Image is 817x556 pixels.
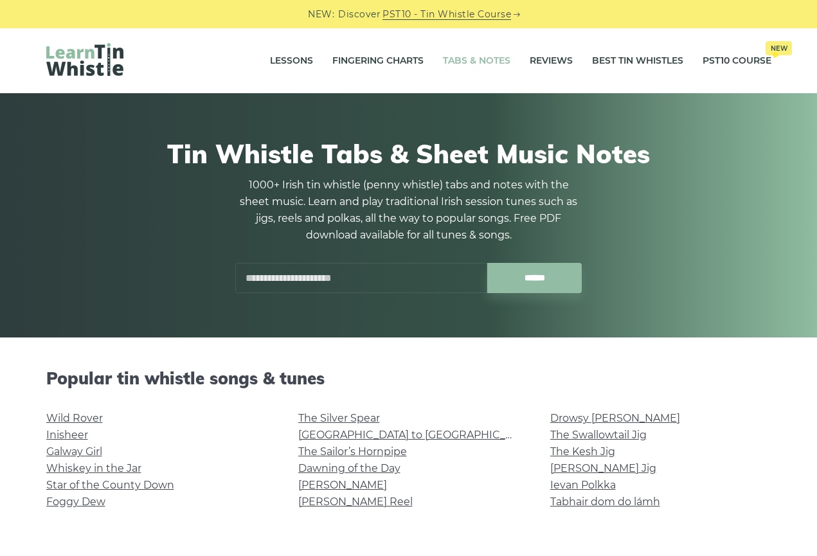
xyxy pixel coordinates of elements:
[46,479,174,491] a: Star of the County Down
[46,445,102,458] a: Galway Girl
[550,445,615,458] a: The Kesh Jig
[235,177,582,244] p: 1000+ Irish tin whistle (penny whistle) tabs and notes with the sheet music. Learn and play tradi...
[550,412,680,424] a: Drowsy [PERSON_NAME]
[550,496,660,508] a: Tabhair dom do lámh
[46,429,88,441] a: Inisheer
[530,45,573,77] a: Reviews
[46,412,103,424] a: Wild Rover
[592,45,683,77] a: Best Tin Whistles
[298,462,400,474] a: Dawning of the Day
[46,462,141,474] a: Whiskey in the Jar
[550,462,656,474] a: [PERSON_NAME] Jig
[550,479,616,491] a: Ievan Polkka
[46,43,123,76] img: LearnTinWhistle.com
[298,479,387,491] a: [PERSON_NAME]
[46,138,771,169] h1: Tin Whistle Tabs & Sheet Music Notes
[298,496,413,508] a: [PERSON_NAME] Reel
[298,412,380,424] a: The Silver Spear
[550,429,647,441] a: The Swallowtail Jig
[443,45,510,77] a: Tabs & Notes
[332,45,424,77] a: Fingering Charts
[703,45,771,77] a: PST10 CourseNew
[46,496,105,508] a: Foggy Dew
[46,368,771,388] h2: Popular tin whistle songs & tunes
[270,45,313,77] a: Lessons
[766,41,792,55] span: New
[298,429,535,441] a: [GEOGRAPHIC_DATA] to [GEOGRAPHIC_DATA]
[298,445,407,458] a: The Sailor’s Hornpipe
